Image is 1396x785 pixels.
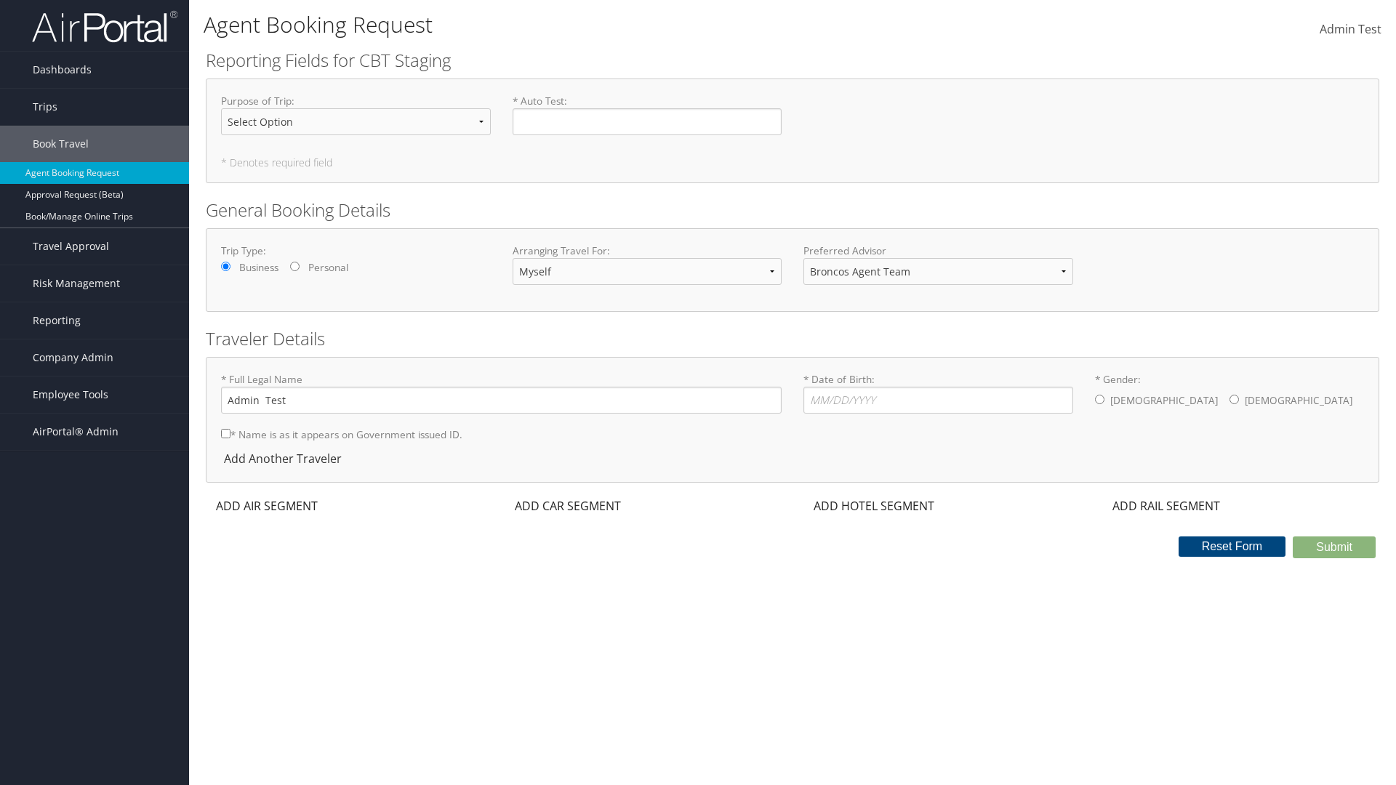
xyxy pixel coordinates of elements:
[204,9,989,40] h1: Agent Booking Request
[1102,497,1227,515] div: ADD RAIL SEGMENT
[1110,387,1218,414] label: [DEMOGRAPHIC_DATA]
[803,387,1073,414] input: * Date of Birth:
[1320,7,1381,52] a: Admin Test
[221,158,1364,168] h5: * Denotes required field
[33,89,57,125] span: Trips
[33,302,81,339] span: Reporting
[33,228,109,265] span: Travel Approval
[206,48,1379,73] h2: Reporting Fields for CBT Staging
[1095,395,1104,404] input: * Gender:[DEMOGRAPHIC_DATA][DEMOGRAPHIC_DATA]
[1245,387,1352,414] label: [DEMOGRAPHIC_DATA]
[505,497,628,515] div: ADD CAR SEGMENT
[33,265,120,302] span: Risk Management
[803,243,1073,258] label: Preferred Advisor
[221,108,491,135] select: Purpose of Trip:
[308,260,348,275] label: Personal
[33,339,113,376] span: Company Admin
[221,372,782,414] label: * Full Legal Name
[33,414,119,450] span: AirPortal® Admin
[803,372,1073,414] label: * Date of Birth:
[513,243,782,258] label: Arranging Travel For:
[221,450,349,467] div: Add Another Traveler
[803,497,942,515] div: ADD HOTEL SEGMENT
[1293,536,1376,558] button: Submit
[1229,395,1239,404] input: * Gender:[DEMOGRAPHIC_DATA][DEMOGRAPHIC_DATA]
[33,52,92,88] span: Dashboards
[33,126,89,162] span: Book Travel
[1095,372,1365,416] label: * Gender:
[32,9,177,44] img: airportal-logo.png
[221,421,462,448] label: * Name is as it appears on Government issued ID.
[1179,536,1286,557] button: Reset Form
[221,94,491,147] label: Purpose of Trip :
[206,326,1379,351] h2: Traveler Details
[33,377,108,413] span: Employee Tools
[221,243,491,258] label: Trip Type:
[1320,21,1381,37] span: Admin Test
[239,260,278,275] label: Business
[221,387,782,414] input: * Full Legal Name
[513,108,782,135] input: * Auto Test:
[206,497,325,515] div: ADD AIR SEGMENT
[206,198,1379,222] h2: General Booking Details
[513,94,782,135] label: * Auto Test :
[221,429,230,438] input: * Name is as it appears on Government issued ID.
